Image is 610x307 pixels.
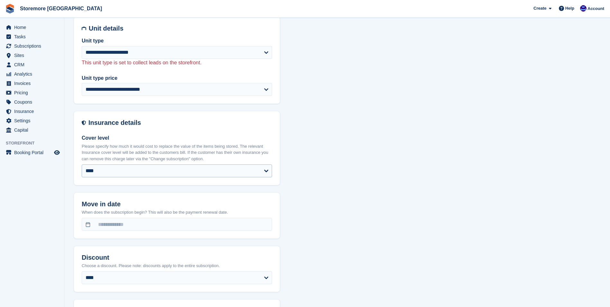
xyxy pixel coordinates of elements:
[3,23,61,32] a: menu
[3,42,61,51] a: menu
[82,37,272,45] label: Unit type
[82,59,272,67] p: This unit type is set to collect leads on the storefront.
[14,51,53,60] span: Sites
[82,254,272,261] h2: Discount
[5,4,15,14] img: stora-icon-8386f47178a22dfd0bd8f6a31ec36ba5ce8667c1dd55bd0f319d3a0aa187defe.svg
[82,134,272,142] label: Cover level
[17,3,105,14] a: Storemore [GEOGRAPHIC_DATA]
[82,263,272,269] p: Choose a discount. Please note: discounts apply to the entire subscription.
[3,88,61,97] a: menu
[587,5,604,12] span: Account
[14,60,53,69] span: CRM
[82,25,86,32] img: unit-details-icon-595b0c5c156355b767ba7b61e002efae458ec76ed5ec05730b8e856ff9ea34a9.svg
[580,5,587,12] img: Angela
[89,25,272,32] h2: Unit details
[14,88,53,97] span: Pricing
[3,60,61,69] a: menu
[3,79,61,88] a: menu
[82,200,272,208] h2: Move in date
[14,23,53,32] span: Home
[88,119,272,126] h2: Insurance details
[14,126,53,135] span: Capital
[53,149,61,156] a: Preview store
[3,32,61,41] a: menu
[82,74,272,82] label: Unit type price
[14,79,53,88] span: Invoices
[82,119,86,126] img: insurance-details-icon-731ffda60807649b61249b889ba3c5e2b5c27d34e2e1fb37a309f0fde93ff34a.svg
[3,107,61,116] a: menu
[14,98,53,107] span: Coupons
[82,143,272,162] p: Please specify how much it would cost to replace the value of the items being stored. The relevan...
[3,98,61,107] a: menu
[3,116,61,125] a: menu
[14,116,53,125] span: Settings
[3,51,61,60] a: menu
[565,5,574,12] span: Help
[3,126,61,135] a: menu
[533,5,546,12] span: Create
[3,148,61,157] a: menu
[14,42,53,51] span: Subscriptions
[14,107,53,116] span: Insurance
[82,209,272,216] p: When does the subscription begin? This will also be the payment renewal date.
[3,70,61,79] a: menu
[14,70,53,79] span: Analytics
[14,32,53,41] span: Tasks
[6,140,64,146] span: Storefront
[14,148,53,157] span: Booking Portal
